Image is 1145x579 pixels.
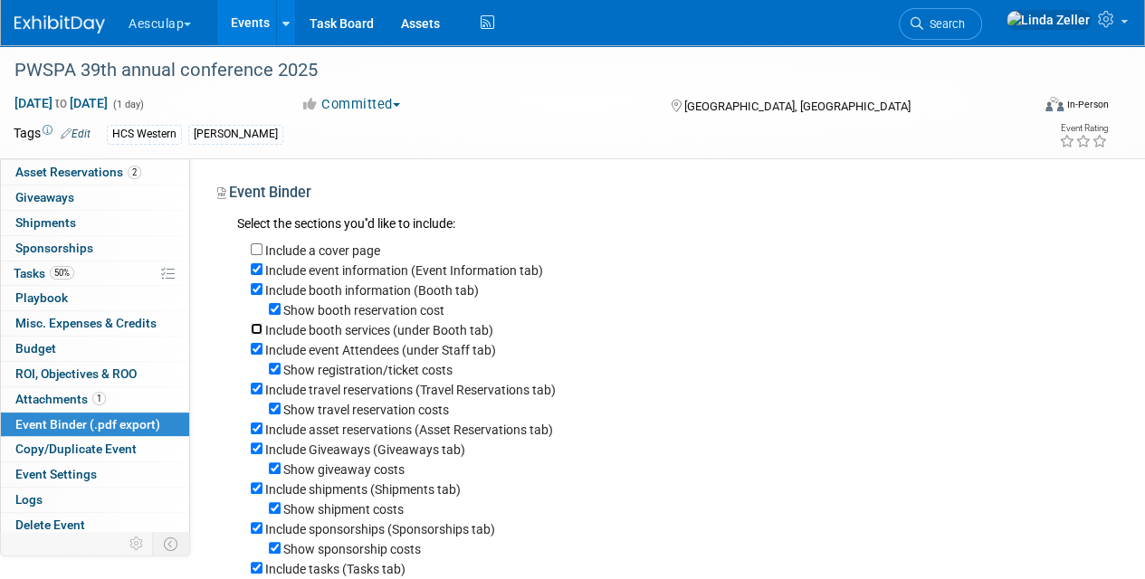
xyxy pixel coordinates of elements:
span: Asset Reservations [15,165,141,179]
span: Giveaways [15,190,74,204]
a: Edit [61,128,91,140]
a: Giveaways [1,185,189,210]
span: Logs [15,492,43,507]
label: Include tasks (Tasks tab) [265,562,406,576]
label: Show shipment costs [283,502,404,517]
td: Tags [14,124,91,145]
label: Show sponsorship costs [283,542,421,556]
a: Asset Reservations2 [1,160,189,185]
div: Event Rating [1059,124,1108,133]
a: Tasks50% [1,261,189,286]
span: Copy/Duplicate Event [15,441,137,456]
a: Playbook [1,286,189,310]
a: Shipments [1,211,189,235]
span: Shipments [15,215,76,230]
a: Delete Event [1,513,189,537]
a: ROI, Objectives & ROO [1,362,189,386]
span: Playbook [15,290,68,305]
a: Sponsorships [1,236,189,261]
td: Personalize Event Tab Strip [121,532,153,555]
span: Search [923,17,965,31]
label: Include shipments (Shipments tab) [265,482,461,497]
label: Include event information (Event Information tab) [265,263,543,278]
label: Include booth information (Booth tab) [265,283,479,298]
span: [GEOGRAPHIC_DATA], [GEOGRAPHIC_DATA] [683,100,910,113]
a: Logs [1,488,189,512]
img: Format-Inperson.png [1045,97,1064,111]
label: Show travel reservation costs [283,403,449,417]
span: ROI, Objectives & ROO [15,366,137,381]
span: [DATE] [DATE] [14,95,109,111]
a: Budget [1,337,189,361]
label: Show giveaway costs [283,462,405,477]
label: Show booth reservation cost [283,303,444,318]
label: Include a cover page [265,243,380,258]
span: 1 [92,392,106,405]
label: Include travel reservations (Travel Reservations tab) [265,383,556,397]
div: HCS Western [107,125,182,144]
label: Include booth services (under Booth tab) [265,323,493,337]
div: Event Binder [217,183,1095,209]
img: ExhibitDay [14,15,105,33]
label: Include sponsorships (Sponsorships tab) [265,522,495,536]
div: In-Person [1066,98,1109,111]
label: Include event Attendees (under Staff tab) [265,343,496,357]
a: Event Binder (.pdf export) [1,413,189,437]
img: Linda Zeller [1006,10,1091,30]
a: Copy/Duplicate Event [1,437,189,461]
label: Include asset reservations (Asset Reservations tab) [265,422,553,437]
span: Event Settings [15,467,97,481]
label: Include Giveaways (Giveaways tab) [265,442,465,457]
span: 50% [50,266,74,280]
span: to [52,96,70,110]
span: Event Binder (.pdf export) [15,417,160,432]
button: Committed [294,95,407,114]
span: Misc. Expenses & Credits [15,316,157,330]
span: Sponsorships [15,241,93,255]
span: Budget [15,341,56,356]
span: Delete Event [15,517,85,532]
div: PWSPA 39th annual conference 2025 [8,54,1016,87]
span: Tasks [14,266,74,280]
td: Toggle Event Tabs [153,532,190,555]
span: (1 day) [111,99,144,110]
a: Attachments1 [1,387,189,412]
a: Event Settings [1,462,189,487]
div: Select the sections you''d like to include: [237,214,1095,235]
div: [PERSON_NAME] [188,125,283,144]
span: 2 [128,166,141,179]
a: Search [899,8,982,40]
span: Attachments [15,392,106,406]
div: Event Format [949,94,1109,121]
a: Misc. Expenses & Credits [1,311,189,336]
label: Show registration/ticket costs [283,363,453,377]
